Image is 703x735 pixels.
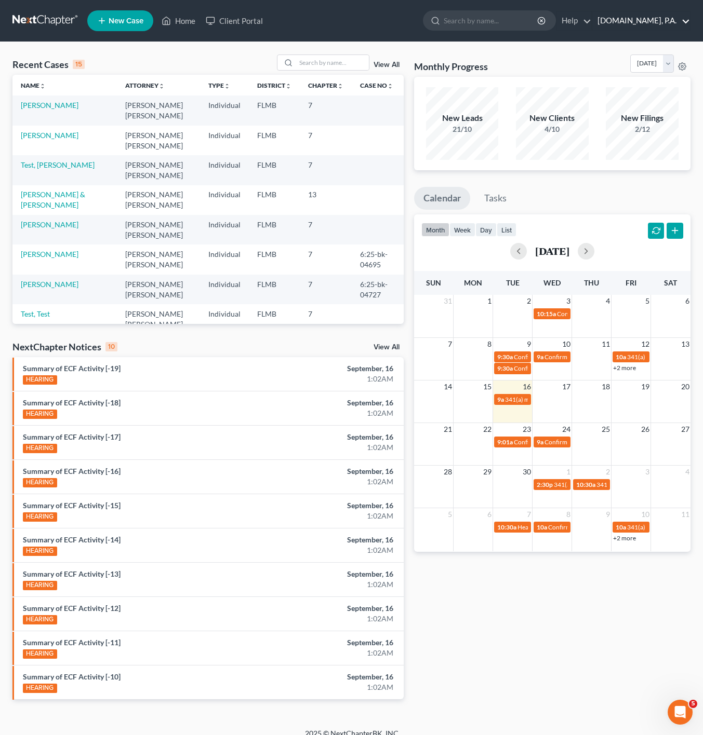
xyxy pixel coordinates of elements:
[486,295,493,307] span: 1
[616,523,626,531] span: 10a
[518,523,539,531] span: Hearing
[497,396,504,403] span: 9a
[421,223,449,237] button: month
[640,380,651,393] span: 19
[537,481,553,488] span: 2:30p
[537,523,547,531] span: 10a
[443,466,453,478] span: 28
[486,338,493,350] span: 8
[537,438,543,446] span: 9a
[644,295,651,307] span: 5
[497,353,513,361] span: 9:30a
[601,338,611,350] span: 11
[616,353,626,361] span: 10a
[426,278,441,287] span: Sun
[601,380,611,393] span: 18
[443,295,453,307] span: 31
[605,466,611,478] span: 2
[506,278,520,287] span: Tue
[565,466,572,478] span: 1
[561,380,572,393] span: 17
[486,508,493,521] span: 6
[627,353,668,361] span: 341(a) meeting
[664,278,677,287] span: Sat
[447,338,453,350] span: 7
[543,278,561,287] span: Wed
[526,295,532,307] span: 2
[545,353,603,361] span: Confirmation hearing
[505,396,546,403] span: 341(a) meeting
[601,423,611,435] span: 25
[464,278,482,287] span: Mon
[680,508,691,521] span: 11
[497,438,513,446] span: 9:01a
[526,338,532,350] span: 9
[668,700,693,725] iframe: Intercom live chat
[640,338,651,350] span: 12
[514,438,573,446] span: Confirmation hearing
[537,353,543,361] span: 9a
[680,380,691,393] span: 20
[565,508,572,521] span: 8
[548,523,607,531] span: Confirmation hearing
[613,534,636,542] a: +2 more
[584,278,599,287] span: Thu
[565,295,572,307] span: 3
[443,423,453,435] span: 21
[684,466,691,478] span: 4
[482,380,493,393] span: 15
[522,466,532,478] span: 30
[522,423,532,435] span: 23
[522,380,532,393] span: 16
[557,310,616,318] span: Confirmation hearing
[514,353,573,361] span: Confirmation hearing
[526,508,532,521] span: 7
[554,481,595,488] span: 341(a) meeting
[605,508,611,521] span: 9
[680,338,691,350] span: 13
[545,438,603,446] span: Confirmation hearing
[626,278,636,287] span: Fri
[613,364,636,372] a: +2 more
[537,310,556,318] span: 10:15a
[497,364,513,372] span: 9:30a
[443,380,453,393] span: 14
[689,700,697,708] span: 5
[640,423,651,435] span: 26
[497,523,516,531] span: 10:30a
[447,508,453,521] span: 5
[605,295,611,307] span: 4
[680,423,691,435] span: 27
[561,423,572,435] span: 24
[482,423,493,435] span: 22
[640,508,651,521] span: 10
[596,481,638,488] span: 341(a) meeting
[561,338,572,350] span: 10
[482,466,493,478] span: 29
[627,523,668,531] span: 341(a) meeting
[684,295,691,307] span: 6
[644,466,651,478] span: 3
[514,364,574,372] span: Confirmation Hearing
[576,481,595,488] span: 10:30a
